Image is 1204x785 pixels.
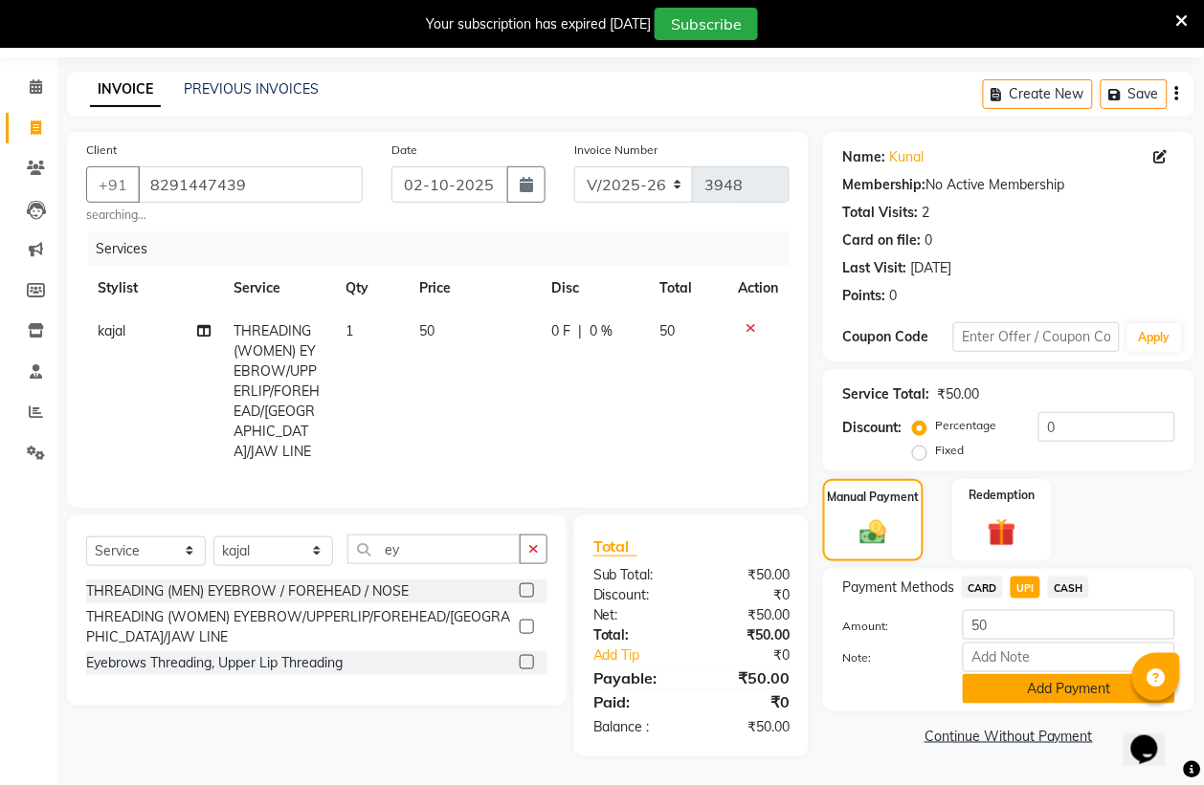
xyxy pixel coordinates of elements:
span: UPI [1011,577,1040,599]
button: Create New [983,79,1093,109]
span: Total [593,536,637,556]
label: Note: [828,649,948,666]
div: Membership: [842,175,925,195]
div: 0 [925,230,932,251]
div: Your subscription has expired [DATE] [426,14,651,34]
th: Disc [541,267,649,310]
div: Eyebrows Threading, Upper Lip Threading [86,653,343,673]
img: _cash.svg [852,517,895,548]
span: CASH [1048,577,1089,599]
span: 0 F [552,321,571,341]
a: INVOICE [90,73,161,107]
button: Apply [1127,323,1182,352]
div: ₹0 [692,585,805,605]
button: Add Payment [963,674,1175,704]
label: Client [86,142,117,159]
div: Last Visit: [842,258,906,278]
div: Net: [579,605,692,625]
div: Card on file: [842,230,921,251]
span: Payment Methods [842,578,954,598]
label: Redemption [969,487,1035,504]
input: Amount [963,610,1175,640]
th: Service [222,267,334,310]
label: Date [391,142,417,159]
label: Amount: [828,618,948,635]
div: THREADING (WOMEN) EYEBROW/UPPERLIP/FOREHEAD/[GEOGRAPHIC_DATA]/JAW LINE [86,607,512,647]
div: Paid: [579,690,692,713]
span: | [579,321,583,341]
div: 0 [889,286,897,306]
label: Fixed [935,442,964,459]
span: CARD [962,577,1003,599]
div: ₹50.00 [937,384,979,404]
label: Invoice Number [574,142,658,159]
div: ₹50.00 [692,565,805,585]
div: Payable: [579,666,692,689]
div: Balance : [579,717,692,737]
input: Search by Name/Mobile/Email/Code [138,166,363,203]
div: Name: [842,147,885,167]
th: Action [726,267,790,310]
th: Qty [334,267,409,310]
input: Add Note [963,643,1175,672]
img: _gift.svg [979,515,1025,551]
div: Service Total: [842,384,929,404]
span: kajal [98,322,125,339]
div: Sub Total: [579,565,692,585]
label: Manual Payment [828,489,920,506]
iframe: chat widget [1124,709,1185,766]
span: 1 [346,322,353,339]
span: 0 % [591,321,613,341]
div: Total Visits: [842,203,918,223]
input: Search or Scan [347,534,521,564]
div: No Active Membership [842,175,1175,195]
div: Discount: [842,418,902,438]
div: [DATE] [910,258,951,278]
span: 50 [659,322,675,339]
a: Continue Without Payment [827,727,1191,747]
div: Total: [579,625,692,645]
div: ₹50.00 [692,605,805,625]
th: Total [648,267,726,310]
div: Coupon Code [842,327,953,347]
button: Subscribe [655,8,758,40]
th: Stylist [86,267,222,310]
div: ₹50.00 [692,666,805,689]
div: ₹50.00 [692,625,805,645]
button: +91 [86,166,140,203]
div: Discount: [579,585,692,605]
a: Kunal [889,147,924,167]
small: searching... [86,207,363,224]
th: Price [408,267,540,310]
div: ₹50.00 [692,717,805,737]
div: Services [88,231,804,267]
div: Points: [842,286,885,306]
div: ₹0 [692,690,805,713]
div: 2 [922,203,929,223]
div: ₹0 [710,645,804,665]
a: Add Tip [579,645,710,665]
a: PREVIOUS INVOICES [184,80,319,98]
span: THREADING (WOMEN) EYEBROW/UPPERLIP/FOREHEAD/[GEOGRAPHIC_DATA]/JAW LINE [234,322,320,460]
span: 50 [419,322,435,339]
input: Enter Offer / Coupon Code [953,322,1120,352]
button: Save [1101,79,1168,109]
div: THREADING (MEN) EYEBROW / FOREHEAD / NOSE [86,581,409,601]
label: Percentage [935,417,996,434]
